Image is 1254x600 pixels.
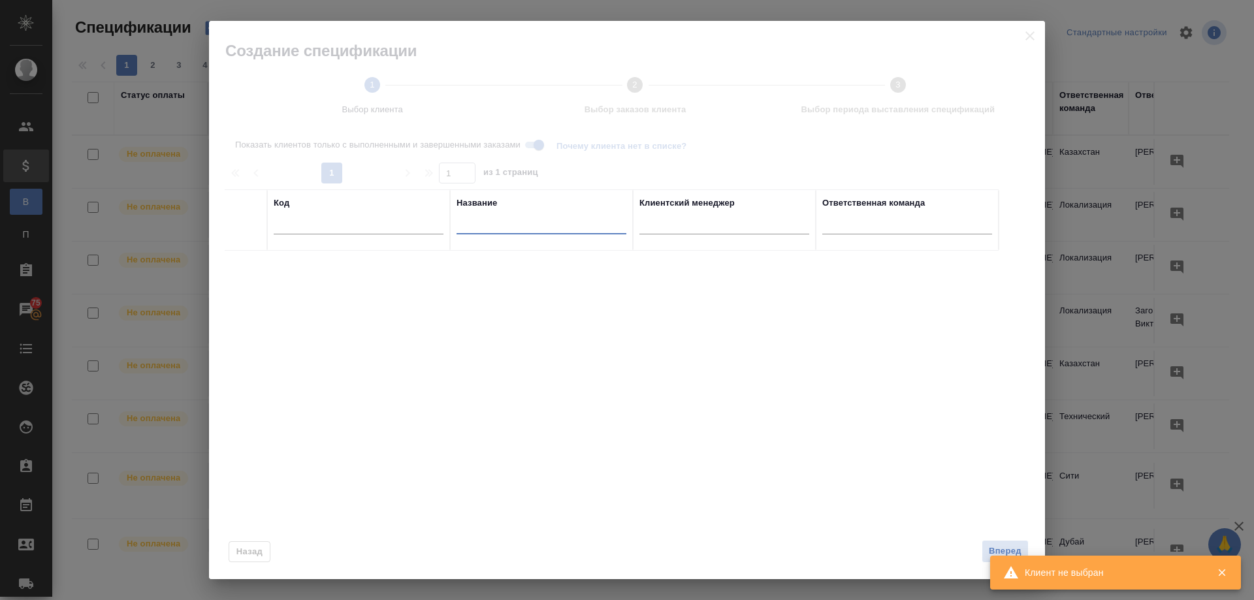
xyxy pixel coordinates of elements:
div: Клиентский менеджер [639,197,735,210]
div: Код [274,197,289,210]
div: Клиент не выбран [1025,566,1197,579]
button: Закрыть [1208,567,1235,578]
div: Название [457,197,497,210]
div: Ответственная команда [822,197,925,210]
button: Вперед [982,540,1029,563]
span: Вперед [989,544,1021,559]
